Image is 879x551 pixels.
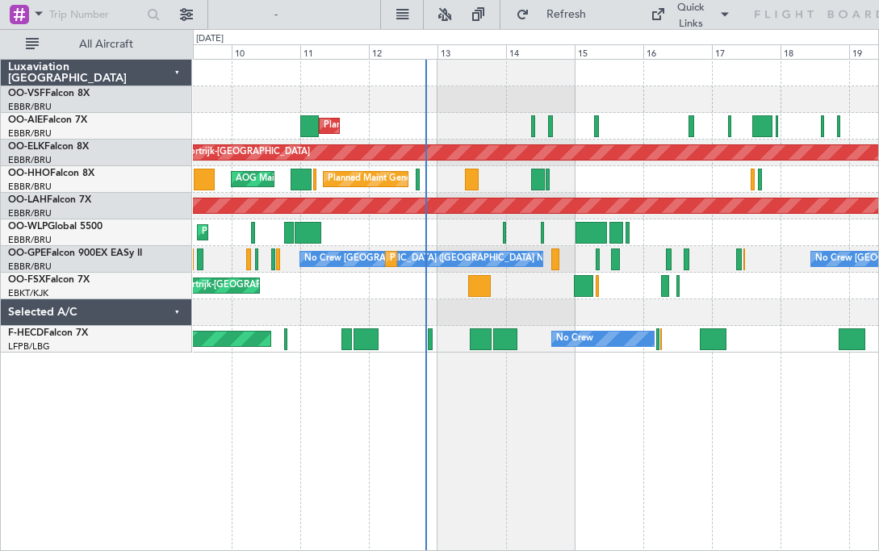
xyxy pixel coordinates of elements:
span: OO-ELK [8,142,44,152]
div: 17 [712,44,781,59]
div: Planned Maint [GEOGRAPHIC_DATA] ([GEOGRAPHIC_DATA]) [324,114,578,138]
a: EBBR/BRU [8,207,52,219]
div: Planned Maint [GEOGRAPHIC_DATA] ([GEOGRAPHIC_DATA] National) [390,247,682,271]
div: Planned Maint Liege [202,220,286,244]
a: OO-FSXFalcon 7X [8,275,90,285]
div: 18 [781,44,849,59]
span: OO-HHO [8,169,50,178]
a: EBKT/KJK [8,287,48,299]
span: All Aircraft [42,39,170,50]
div: 10 [232,44,300,59]
div: 13 [437,44,506,59]
a: OO-HHOFalcon 8X [8,169,94,178]
div: 15 [575,44,643,59]
a: F-HECDFalcon 7X [8,328,88,338]
a: EBBR/BRU [8,101,52,113]
a: OO-WLPGlobal 5500 [8,222,103,232]
div: Planned Maint Kortrijk-[GEOGRAPHIC_DATA] [119,273,307,298]
div: [DATE] [196,32,224,46]
div: 14 [506,44,575,59]
span: F-HECD [8,328,44,338]
a: OO-LAHFalcon 7X [8,195,91,205]
span: OO-LAH [8,195,47,205]
div: No Crew [556,327,593,351]
span: OO-GPE [8,248,46,258]
div: 9 [163,44,232,59]
div: No Crew [GEOGRAPHIC_DATA] ([GEOGRAPHIC_DATA] National) [304,247,575,271]
a: OO-ELKFalcon 8X [8,142,89,152]
a: OO-AIEFalcon 7X [8,115,87,125]
button: Quick Links [643,2,739,27]
span: OO-VSF [8,89,45,98]
a: EBBR/BRU [8,154,52,166]
div: 16 [643,44,712,59]
a: EBBR/BRU [8,261,52,273]
div: AOG Maint [US_STATE] ([GEOGRAPHIC_DATA]) [236,167,431,191]
a: OO-GPEFalcon 900EX EASy II [8,248,142,258]
span: Refresh [533,9,601,20]
div: Planned Maint Geneva (Cointrin) [328,167,461,191]
span: OO-AIE [8,115,43,125]
div: 12 [369,44,437,59]
div: Planned Maint Kortrijk-[GEOGRAPHIC_DATA] [122,140,310,165]
a: OO-VSFFalcon 8X [8,89,90,98]
input: Trip Number [49,2,142,27]
a: LFPB/LBG [8,340,50,353]
span: OO-FSX [8,275,45,285]
a: EBBR/BRU [8,181,52,193]
span: OO-WLP [8,222,48,232]
button: Refresh [509,2,605,27]
div: 11 [300,44,369,59]
a: EBBR/BRU [8,127,52,140]
a: EBBR/BRU [8,234,52,246]
button: All Aircraft [18,31,175,57]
